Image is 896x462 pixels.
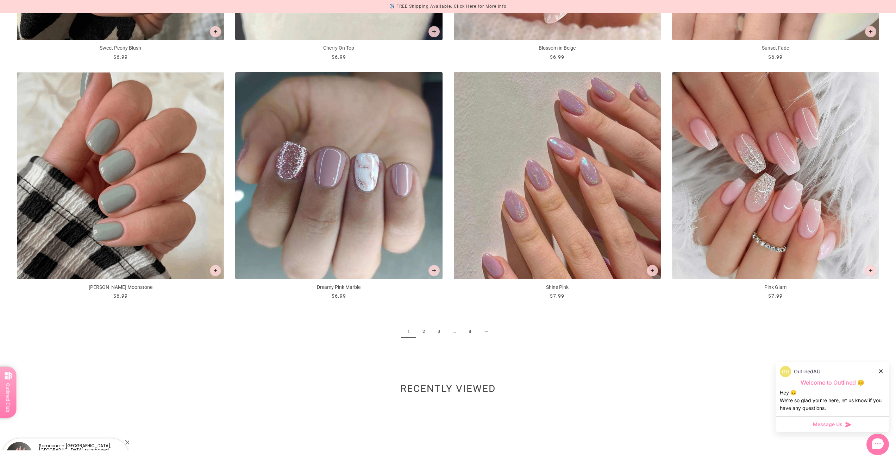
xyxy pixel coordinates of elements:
[768,293,783,299] span: $7.99
[454,44,661,52] p: Blossom in Beige
[672,284,879,291] p: Pink Glam
[113,293,128,299] span: $6.99
[780,389,885,412] div: Hey 😊 We‘re so glad you’re here, let us know if you have any questions.
[454,284,661,291] p: Shine Pink
[17,72,224,279] img: Misty Moonstone-Press on Manicure-Outlined
[416,325,431,338] a: 2
[17,387,879,394] h2: Recently viewed
[672,44,879,52] p: Sunset Fade
[39,444,123,452] p: Someone in [GEOGRAPHIC_DATA], [GEOGRAPHIC_DATA] purchased
[428,265,440,276] button: Add to cart
[332,293,346,299] span: $6.99
[780,366,791,377] img: data:image/png;base64,iVBORw0KGgoAAAANSUhEUgAAACQAAAAkCAYAAADhAJiYAAAAAXNSR0IArs4c6QAAAXhJREFUWEd...
[17,72,224,300] a: Misty Moonstone
[401,325,416,338] span: 1
[235,284,442,291] p: Dreamy Pink Marble
[446,325,462,338] span: ...
[477,325,495,338] a: →
[17,284,224,291] p: [PERSON_NAME] Moonstone
[550,293,564,299] span: $7.99
[865,265,876,276] button: Add to cart
[865,26,876,37] button: Add to cart
[454,72,661,300] a: Shine Pink
[794,368,820,375] p: OutlinedAU
[672,72,879,300] a: Pink Glam
[647,265,658,276] button: Add to cart
[235,72,442,300] a: Dreamy Pink Marble
[550,54,564,60] span: $6.99
[332,54,346,60] span: $6.99
[428,26,440,37] button: Add to cart
[113,54,128,60] span: $6.99
[813,421,842,428] span: Message Us
[17,44,224,52] p: Sweet Peony Blush
[431,325,446,338] a: 3
[462,325,477,338] a: 8
[780,379,885,386] p: Welcome to Outlined 😊
[235,44,442,52] p: Cherry On Top
[210,265,221,276] button: Add to cart
[389,3,507,10] div: ✈️ FREE Shipping Available. Click Here for More Info
[768,54,783,60] span: $6.99
[210,26,221,37] button: Add to cart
